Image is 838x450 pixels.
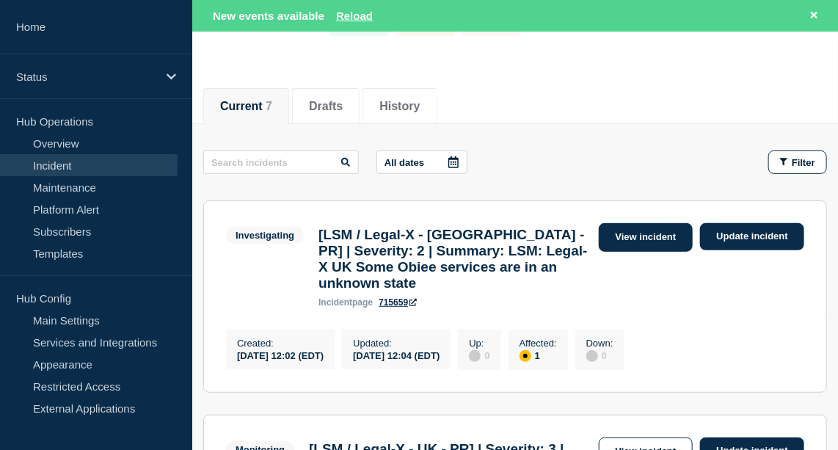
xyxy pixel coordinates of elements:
[237,338,324,349] p: Created :
[220,100,272,113] button: Current 7
[379,100,420,113] button: History
[700,223,804,250] a: Update incident
[226,227,304,244] span: Investigating
[385,157,424,168] p: All dates
[586,338,613,349] p: Down :
[318,297,373,308] p: page
[318,297,352,308] span: incident
[792,157,815,168] span: Filter
[318,227,591,291] h3: [LSM / Legal-X - [GEOGRAPHIC_DATA] - PR] | Severity: 2 | Summary: LSM: Legal-X UK Some Obiee serv...
[16,70,157,83] p: Status
[353,349,440,361] div: [DATE] 12:04 (EDT)
[379,297,417,308] a: 715659
[336,10,373,22] button: Reload
[469,338,489,349] p: Up :
[309,100,343,113] button: Drafts
[768,150,827,174] button: Filter
[237,349,324,361] div: [DATE] 12:02 (EDT)
[266,100,272,112] span: 7
[586,349,613,362] div: 0
[353,338,440,349] p: Updated :
[520,338,557,349] p: Affected :
[203,150,359,174] input: Search incidents
[520,349,557,362] div: 1
[599,223,693,252] a: View incident
[520,350,531,362] div: affected
[469,349,489,362] div: 0
[376,150,467,174] button: All dates
[586,350,598,362] div: disabled
[469,350,481,362] div: disabled
[213,10,324,22] span: New events available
